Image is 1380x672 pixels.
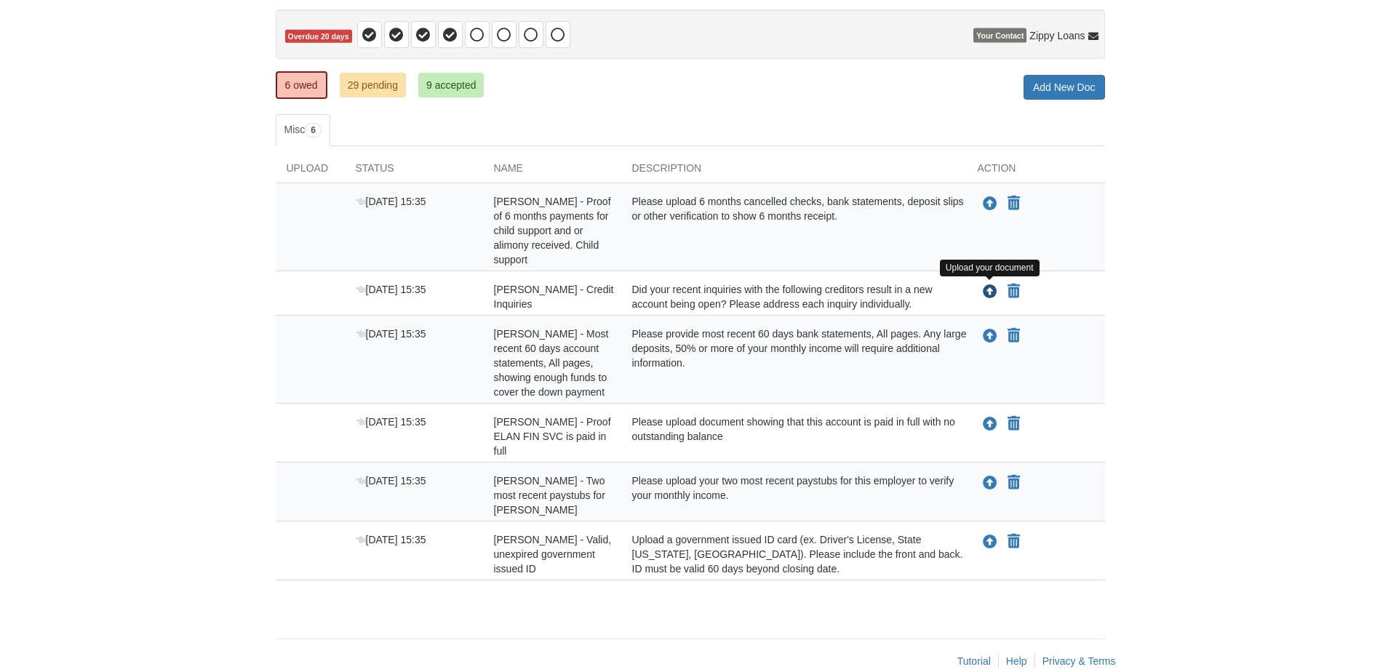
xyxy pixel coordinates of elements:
[1006,655,1027,667] a: Help
[276,161,345,183] div: Upload
[981,327,999,345] button: Upload Richard Polinskey - Most recent 60 days account statements, All pages, showing enough fund...
[957,655,991,667] a: Tutorial
[621,473,967,517] div: Please upload your two most recent paystubs for this employer to verify your monthly income.
[1006,195,1021,212] button: Declare Kalena Polinskey - Proof of 6 months payments for child support and or alimony received. ...
[1006,533,1021,551] button: Declare Richard Polinskey - Valid, unexpired government issued ID not applicable
[621,194,967,267] div: Please upload 6 months cancelled checks, bank statements, deposit slips or other verification to ...
[967,161,1105,183] div: Action
[305,123,322,137] span: 6
[981,194,999,213] button: Upload Kalena Polinskey - Proof of 6 months payments for child support and or alimony received. C...
[494,534,612,575] span: [PERSON_NAME] - Valid, unexpired government issued ID
[494,416,611,457] span: [PERSON_NAME] - Proof ELAN FIN SVC is paid in full
[285,30,352,44] span: Overdue 20 days
[345,161,483,183] div: Status
[973,28,1026,43] span: Your Contact
[276,114,330,146] a: Misc
[356,284,426,295] span: [DATE] 15:35
[356,196,426,207] span: [DATE] 15:35
[940,260,1040,276] div: Upload your document
[356,328,426,340] span: [DATE] 15:35
[981,415,999,433] button: Upload Richard Polinskey - Proof ELAN FIN SVC is paid in full
[1024,75,1105,100] a: Add New Doc
[1006,283,1021,300] button: Declare Richard Polinskey - Credit Inquiries not applicable
[621,327,967,399] div: Please provide most recent 60 days bank statements, All pages. Any large deposits, 50% or more of...
[494,328,609,398] span: [PERSON_NAME] - Most recent 60 days account statements, All pages, showing enough funds to cover ...
[1006,327,1021,345] button: Declare Richard Polinskey - Most recent 60 days account statements, All pages, showing enough fun...
[1006,474,1021,492] button: Declare Richard Polinskey - Two most recent paystubs for JB Hunt not applicable
[1029,28,1085,43] span: Zippy Loans
[981,532,999,551] button: Upload Richard Polinskey - Valid, unexpired government issued ID
[494,475,605,516] span: [PERSON_NAME] - Two most recent paystubs for [PERSON_NAME]
[981,473,999,492] button: Upload Richard Polinskey - Two most recent paystubs for JB Hunt
[1006,415,1021,433] button: Declare Richard Polinskey - Proof ELAN FIN SVC is paid in full not applicable
[621,532,967,576] div: Upload a government issued ID card (ex. Driver's License, State [US_STATE], [GEOGRAPHIC_DATA]). P...
[340,73,406,97] a: 29 pending
[356,534,426,545] span: [DATE] 15:35
[276,71,327,99] a: 6 owed
[494,196,611,265] span: [PERSON_NAME] - Proof of 6 months payments for child support and or alimony received. Child support
[483,161,621,183] div: Name
[981,282,999,301] button: Upload Richard Polinskey - Credit Inquiries
[494,284,614,310] span: [PERSON_NAME] - Credit Inquiries
[621,415,967,458] div: Please upload document showing that this account is paid in full with no outstanding balance
[418,73,484,97] a: 9 accepted
[1042,655,1116,667] a: Privacy & Terms
[621,161,967,183] div: Description
[621,282,967,311] div: Did your recent inquiries with the following creditors result in a new account being open? Please...
[356,416,426,428] span: [DATE] 15:35
[356,475,426,487] span: [DATE] 15:35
